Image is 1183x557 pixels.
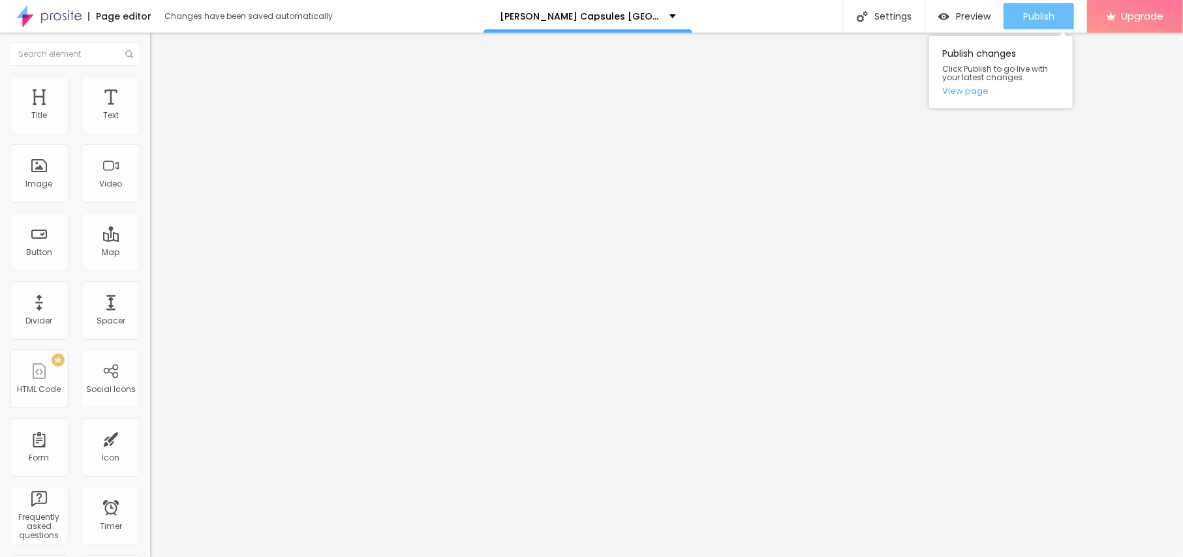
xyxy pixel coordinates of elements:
p: [PERSON_NAME] Capsules [GEOGRAPHIC_DATA] [500,12,660,21]
button: Publish [1004,3,1074,29]
iframe: Editor [150,33,1183,557]
div: Button [26,248,52,257]
div: Form [29,453,50,462]
input: Search element [10,42,140,66]
div: Divider [26,316,53,325]
span: Preview [956,11,991,22]
button: Preview [925,3,1004,29]
img: Icone [125,50,133,58]
div: Icon [102,453,120,462]
div: Frequently asked questions [13,513,65,541]
div: Text [103,111,119,120]
div: HTML Code [18,385,61,394]
img: view-1.svg [938,11,949,22]
div: Changes have been saved automatically [164,12,333,20]
div: Timer [100,522,122,531]
div: Publish changes [929,36,1073,108]
div: Image [26,179,53,188]
img: Icone [857,11,868,22]
div: Map [102,248,120,257]
span: Upgrade [1121,10,1163,22]
span: Publish [1023,11,1054,22]
div: Page editor [88,12,151,21]
div: Title [31,111,47,120]
div: Social Icons [86,385,136,394]
div: Spacer [97,316,125,325]
div: Video [100,179,123,188]
a: View page [942,87,1060,95]
span: Click Publish to go live with your latest changes. [942,65,1060,82]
